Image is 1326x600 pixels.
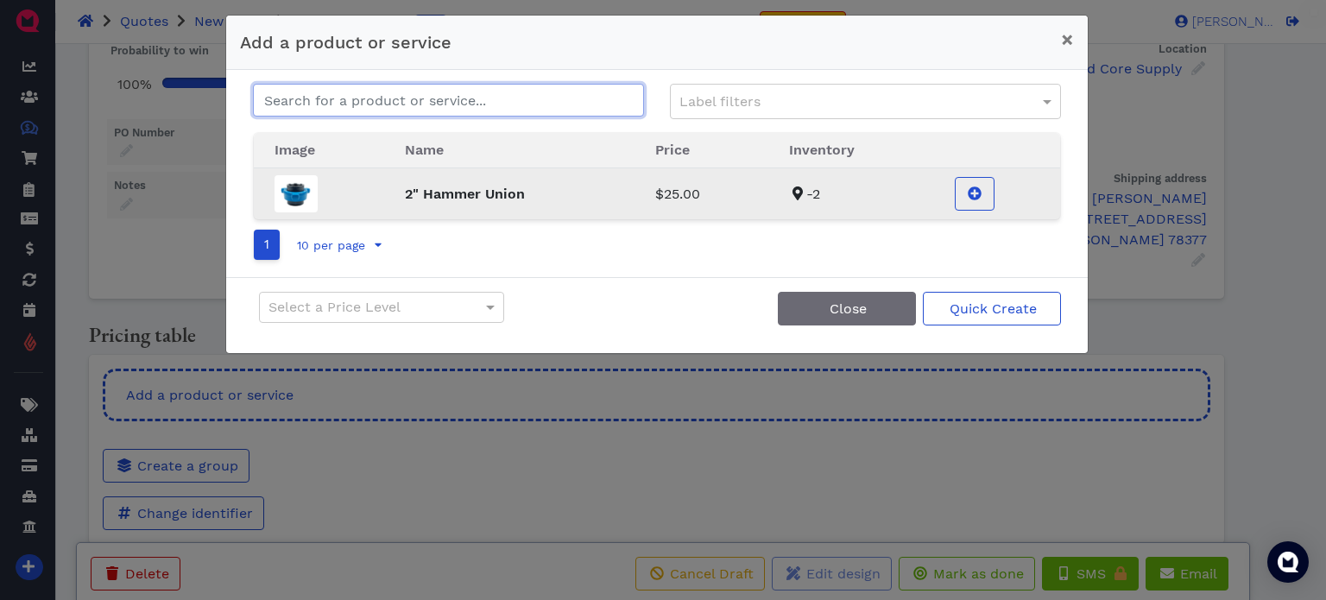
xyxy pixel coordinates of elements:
span: -2 [789,186,820,202]
div: Open Intercom Messenger [1267,541,1309,583]
button: Close [1047,16,1088,64]
span: Close [827,300,867,317]
button: Quick Create [923,292,1061,325]
span: Name [405,142,444,158]
div: Select a Price Level [260,293,504,322]
button: 10 per page [287,231,394,259]
span: Quick Create [947,300,1037,317]
span: Image [275,142,315,158]
span: $25.00 [655,186,700,202]
input: Search for a product or service... [253,84,644,117]
span: 10 per page [294,238,365,252]
strong: 2" Hammer Union [405,186,525,202]
span: × [1061,28,1074,52]
div: Label filters [671,85,1060,118]
button: Add 2" Hammer Union [955,177,994,211]
a: Go to page number 1 [254,230,280,260]
button: Close [778,292,916,325]
img: rhlnth52mubdrmby90px [275,175,318,212]
span: Inventory [789,142,855,158]
span: Price [655,142,690,158]
span: Add a product or service [240,32,451,53]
